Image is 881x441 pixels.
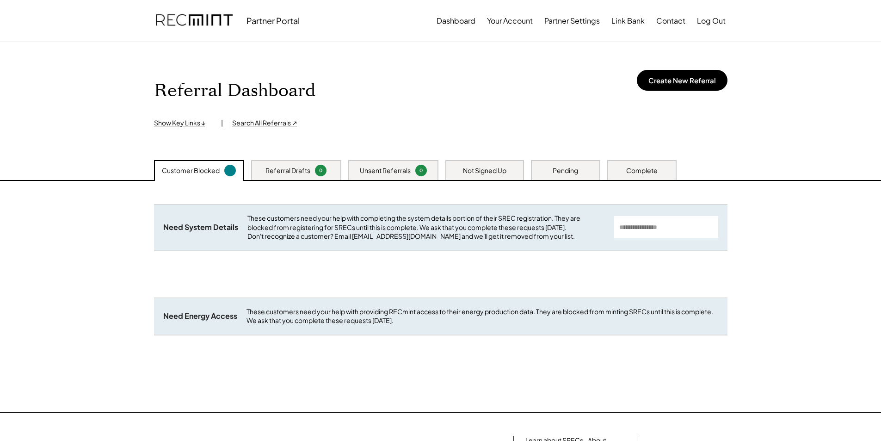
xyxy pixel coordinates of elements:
img: yH5BAEAAAAALAAAAAABAAEAAAIBRAA7 [348,65,399,116]
div: Complete [626,166,658,175]
button: Dashboard [437,12,475,30]
img: recmint-logotype%403x.png [156,5,233,37]
div: Pending [553,166,578,175]
button: Create New Referral [637,70,727,91]
button: Your Account [487,12,533,30]
div: Customer Blocked [162,166,220,175]
button: Contact [656,12,685,30]
div: Not Signed Up [463,166,506,175]
div: Need System Details [163,223,238,232]
h1: Referral Dashboard [154,80,315,102]
div: Search All Referrals ↗ [232,118,297,128]
button: Partner Settings [544,12,600,30]
button: Log Out [697,12,726,30]
div: 0 [417,167,425,174]
div: Referral Drafts [265,166,310,175]
div: Show Key Links ↓ [154,118,212,128]
div: These customers need your help with completing the system details portion of their SREC registrat... [247,214,605,241]
div: 0 [316,167,325,174]
div: Partner Portal [246,15,300,26]
div: | [221,118,223,128]
div: Need Energy Access [163,311,237,321]
div: Unsent Referrals [360,166,411,175]
div: These customers need your help with providing RECmint access to their energy production data. The... [246,307,718,325]
button: Link Bank [611,12,645,30]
